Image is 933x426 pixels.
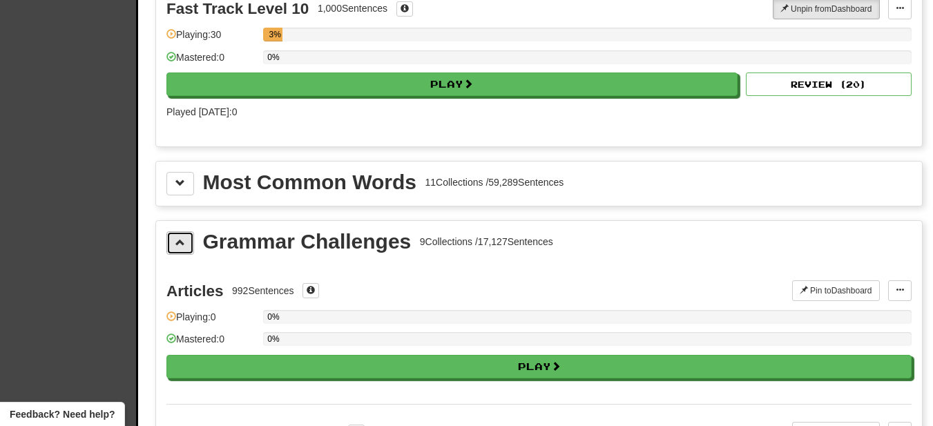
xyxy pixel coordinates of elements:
button: Review (20) [746,72,912,96]
div: 9 Collections / 17,127 Sentences [420,235,553,249]
div: Playing: 0 [166,310,256,333]
div: Most Common Words [203,172,416,193]
div: 3% [267,28,282,41]
div: Mastered: 0 [166,332,256,355]
button: Play [166,72,738,96]
div: 1,000 Sentences [318,1,387,15]
div: 992 Sentences [232,284,294,298]
button: Play [166,355,912,378]
span: Played [DATE]: 0 [166,106,237,117]
div: Mastered: 0 [166,50,256,73]
div: Articles [166,282,224,300]
div: 11 Collections / 59,289 Sentences [425,175,564,189]
div: Grammar Challenges [203,231,412,252]
span: Open feedback widget [10,407,115,421]
button: Pin toDashboard [792,280,880,301]
div: Playing: 30 [166,28,256,50]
